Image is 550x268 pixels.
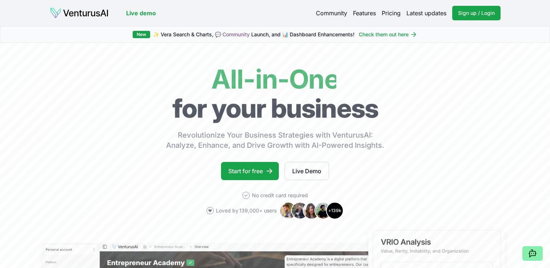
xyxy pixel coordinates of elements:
[285,162,329,180] a: Live Demo
[359,31,417,38] a: Check them out here
[222,31,250,37] a: Community
[452,6,501,20] a: Sign up / Login
[126,9,156,17] a: Live demo
[303,202,320,219] img: Avatar 3
[280,202,297,219] img: Avatar 1
[50,7,109,19] img: logo
[316,9,347,17] a: Community
[221,162,279,180] a: Start for free
[382,9,401,17] a: Pricing
[314,202,332,219] img: Avatar 4
[353,9,376,17] a: Features
[458,9,495,17] span: Sign up / Login
[153,31,354,38] span: ✨ Vera Search & Charts, 💬 Launch, and 📊 Dashboard Enhancements!
[406,9,446,17] a: Latest updates
[133,31,150,38] div: New
[291,202,309,219] img: Avatar 2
